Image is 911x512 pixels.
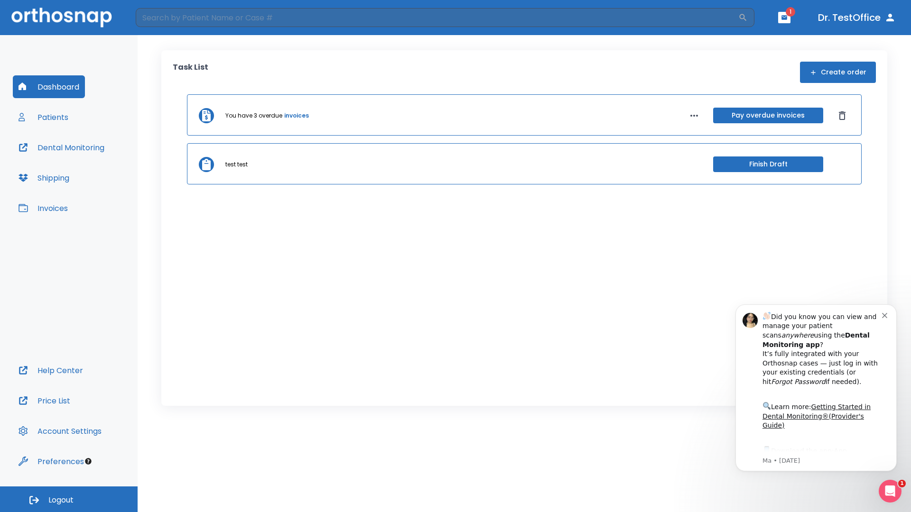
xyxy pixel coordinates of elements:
[225,160,248,169] p: test test
[161,20,168,28] button: Dismiss notification
[136,8,738,27] input: Search by Patient Name or Case #
[173,62,208,83] p: Task List
[835,108,850,123] button: Dismiss
[713,108,823,123] button: Pay overdue invoices
[786,7,795,17] span: 1
[879,480,902,503] iframe: Intercom live chat
[721,290,911,486] iframe: Intercom notifications message
[48,495,74,505] span: Logout
[13,450,90,473] button: Preferences
[13,75,85,98] button: Dashboard
[41,166,161,175] p: Message from Ma, sent 3w ago
[13,389,76,412] button: Price List
[41,155,161,203] div: Download the app: | ​ Let us know if you need help getting started!
[13,166,75,189] button: Shipping
[13,197,74,219] button: Invoices
[225,111,282,120] p: You have 3 overdue
[13,106,74,128] button: Patients
[13,359,89,382] button: Help Center
[898,480,906,487] span: 1
[84,457,93,466] div: Tooltip anchor
[800,62,876,83] button: Create order
[13,420,107,442] button: Account Settings
[13,136,110,159] button: Dental Monitoring
[713,156,823,172] button: Finish Draft
[11,8,112,27] img: Orthosnap
[814,9,900,26] button: Dr. TestOffice
[284,111,309,120] a: invoices
[41,157,126,174] a: App Store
